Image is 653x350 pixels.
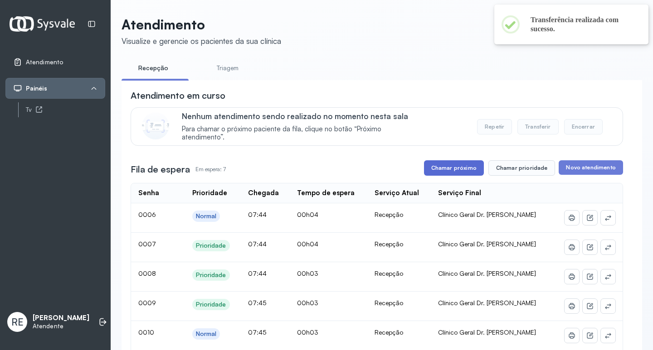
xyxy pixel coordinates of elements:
div: Serviço Atual [375,189,419,197]
button: Transferir [517,119,559,134]
span: Para chamar o próximo paciente da fila, clique no botão “Próximo atendimento”. [182,125,422,142]
div: Prioridade [196,301,226,308]
button: Novo atendimento [559,160,623,175]
a: Triagem [196,61,259,76]
span: 00h04 [297,240,318,248]
div: Recepção [375,211,424,219]
a: Recepção [122,61,185,76]
span: 07:45 [248,328,266,336]
div: Tempo de espera [297,189,355,197]
span: 0008 [138,269,156,277]
span: 00h03 [297,328,318,336]
div: Tv [26,106,105,114]
p: Atendente [33,322,89,330]
img: Logotipo do estabelecimento [10,16,75,31]
div: Recepção [375,328,424,336]
span: 07:44 [248,269,267,277]
span: Atendimento [26,58,63,66]
span: 00h04 [297,211,318,218]
button: Chamar prioridade [488,160,556,176]
button: Chamar próximo [424,160,484,176]
div: Prioridade [196,271,226,279]
div: Recepção [375,299,424,307]
div: Recepção [375,269,424,278]
span: 0009 [138,299,156,307]
span: Clínico Geral Dr. [PERSON_NAME] [438,211,536,218]
span: 07:45 [248,299,266,307]
h2: Transferência realizada com sucesso. [531,15,634,34]
span: 00h03 [297,299,318,307]
div: Recepção [375,240,424,248]
div: Prioridade [192,189,227,197]
span: 0010 [138,328,154,336]
div: Normal [196,212,217,220]
span: 07:44 [248,211,267,218]
button: Repetir [477,119,512,134]
span: Painéis [26,85,47,92]
p: Nenhum atendimento sendo realizado no momento nesta sala [182,111,422,121]
span: 00h03 [297,269,318,277]
span: 07:44 [248,240,267,248]
span: Clínico Geral Dr. [PERSON_NAME] [438,299,536,307]
p: Em espera: 7 [195,163,226,176]
span: Clínico Geral Dr. [PERSON_NAME] [438,240,536,248]
button: Encerrar [564,119,603,134]
span: Clínico Geral Dr. [PERSON_NAME] [438,269,536,277]
div: Chegada [248,189,279,197]
a: Atendimento [13,58,97,67]
div: Prioridade [196,242,226,249]
div: Normal [196,330,217,338]
span: 0006 [138,211,156,218]
div: Senha [138,189,159,197]
h3: Fila de espera [131,163,190,176]
img: Imagem de CalloutCard [142,112,169,139]
div: Serviço Final [438,189,481,197]
p: [PERSON_NAME] [33,314,89,322]
div: Visualize e gerencie os pacientes da sua clínica [122,36,281,46]
a: Tv [26,104,105,115]
span: Clínico Geral Dr. [PERSON_NAME] [438,328,536,336]
p: Atendimento [122,16,281,33]
h3: Atendimento em curso [131,89,225,102]
span: 0007 [138,240,156,248]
